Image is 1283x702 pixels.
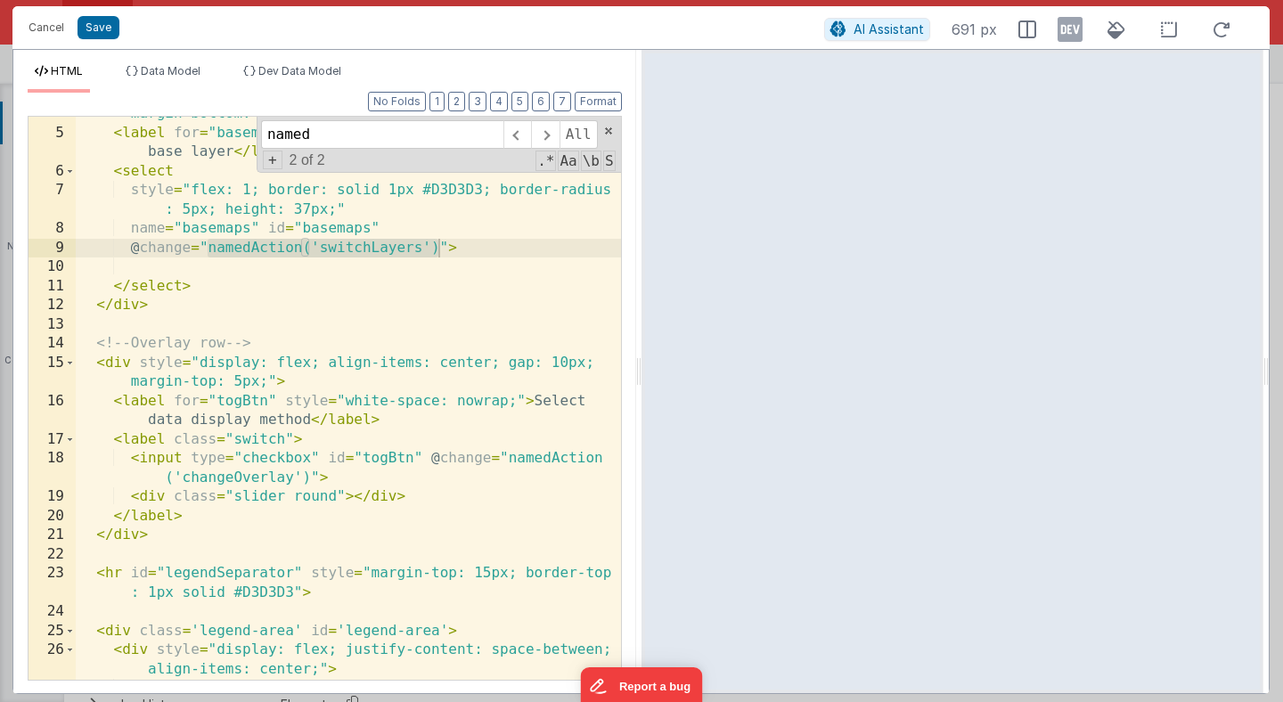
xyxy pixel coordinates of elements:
[560,120,598,149] span: Alt-Enter
[553,92,571,111] button: 7
[29,277,76,297] div: 11
[29,487,76,507] div: 19
[282,152,332,168] span: 2 of 2
[490,92,508,111] button: 4
[575,92,622,111] button: Format
[824,18,930,41] button: AI Assistant
[29,257,76,277] div: 10
[78,16,119,39] button: Save
[29,564,76,602] div: 23
[141,64,200,78] span: Data Model
[29,602,76,622] div: 24
[263,151,282,169] span: Toggel Replace mode
[29,622,76,641] div: 25
[29,641,76,679] div: 26
[29,526,76,545] div: 21
[603,151,616,171] span: Search In Selection
[20,15,73,40] button: Cancel
[469,92,486,111] button: 3
[29,507,76,526] div: 20
[429,92,445,111] button: 1
[29,219,76,239] div: 8
[29,430,76,450] div: 17
[261,120,503,149] input: Search for
[29,162,76,182] div: 6
[29,449,76,487] div: 18
[854,21,924,37] span: AI Assistant
[29,239,76,258] div: 9
[29,545,76,565] div: 22
[29,354,76,392] div: 15
[558,151,578,171] span: CaseSensitive Search
[448,92,465,111] button: 2
[511,92,528,111] button: 5
[29,181,76,219] div: 7
[532,92,550,111] button: 6
[29,296,76,315] div: 12
[51,64,83,78] span: HTML
[29,392,76,430] div: 16
[29,315,76,335] div: 13
[258,64,341,78] span: Dev Data Model
[29,679,76,698] div: 27
[368,92,426,111] button: No Folds
[535,151,556,171] span: RegExp Search
[581,151,601,171] span: Whole Word Search
[952,19,997,40] span: 691 px
[29,334,76,354] div: 14
[29,124,76,162] div: 5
